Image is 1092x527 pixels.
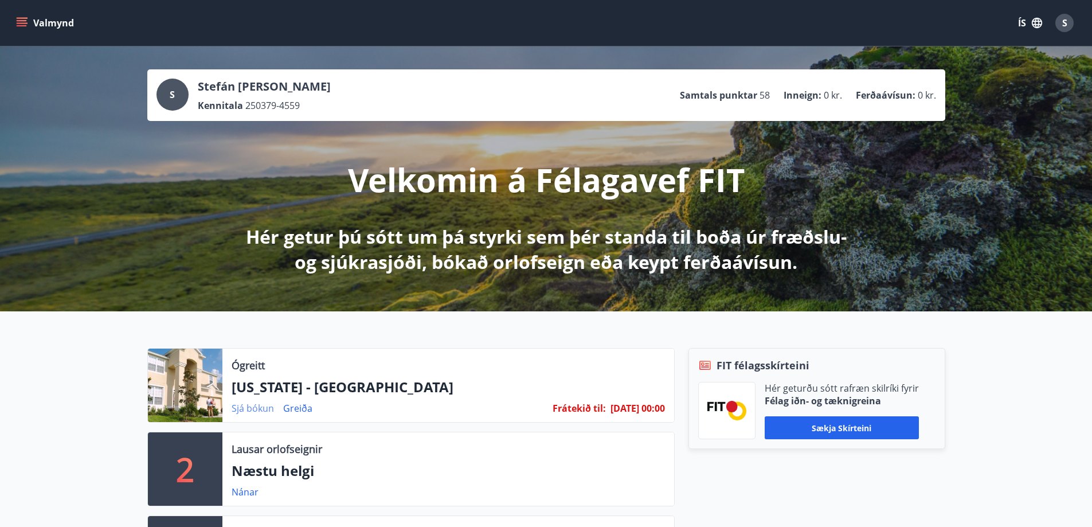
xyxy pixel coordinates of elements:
span: 58 [760,89,770,102]
a: Sjá bókun [232,402,274,415]
span: S [1062,17,1067,29]
span: 0 kr. [918,89,936,102]
p: Kennitala [198,99,243,112]
span: S [170,88,175,101]
p: Lausar orlofseignir [232,442,322,456]
button: Sækja skírteini [765,416,919,439]
span: FIT félagsskírteini [717,358,809,373]
span: 250379-4559 [245,99,300,112]
p: Ferðaávísun : [856,89,915,102]
p: Hér geturðu sótt rafræn skilríki fyrir [765,382,919,395]
button: menu [14,13,79,33]
img: FPQVkF9lTnNbbaRSFyT17YYeljoOGk5m51IhT0bO.png [707,401,746,420]
p: Samtals punktar [680,89,757,102]
p: Næstu helgi [232,461,665,481]
p: Hér getur þú sótt um þá styrki sem þér standa til boða úr fræðslu- og sjúkrasjóði, bókað orlofsei... [244,224,849,275]
span: 0 kr. [824,89,842,102]
span: [DATE] 00:00 [610,402,665,415]
a: Greiða [283,402,312,415]
p: Ógreitt [232,358,265,373]
button: S [1051,9,1078,37]
p: Félag iðn- og tæknigreina [765,395,919,407]
a: Nánar [232,486,259,498]
p: Stefán [PERSON_NAME] [198,79,331,95]
button: ÍS [1012,13,1048,33]
p: 2 [176,447,194,491]
p: Inneign : [784,89,821,102]
p: Velkomin á Félagavef FIT [348,158,745,201]
span: Frátekið til : [553,402,606,415]
p: [US_STATE] - [GEOGRAPHIC_DATA] [232,377,665,397]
